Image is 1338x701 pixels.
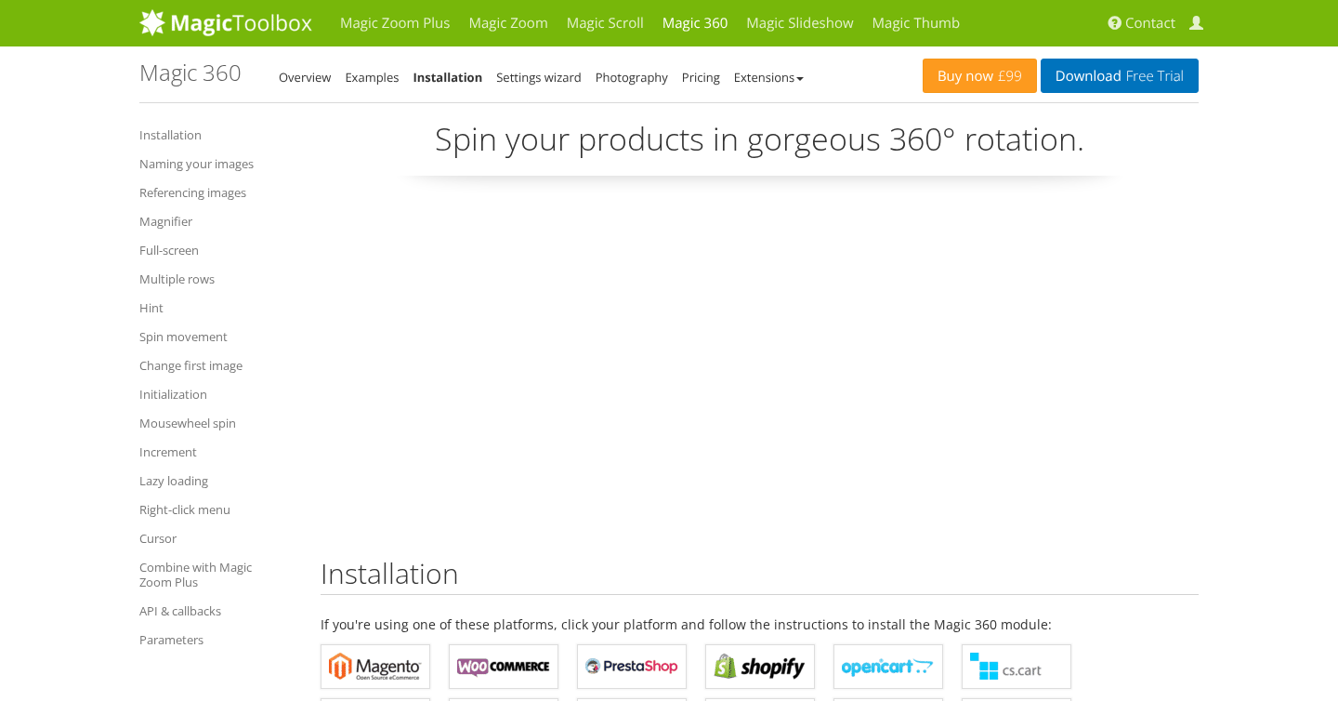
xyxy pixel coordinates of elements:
a: Magic 360 for PrestaShop [577,644,687,689]
h1: Magic 360 [139,60,242,85]
a: Extensions [734,69,804,86]
a: Combine with Magic Zoom Plus [139,556,293,593]
a: API & callbacks [139,600,293,622]
a: Spin movement [139,325,293,348]
a: Referencing images [139,181,293,204]
b: Magic 360 for CS-Cart [970,653,1063,681]
p: Spin your products in gorgeous 360° rotation. [321,117,1199,176]
img: MagicToolbox.com - Image tools for your website [139,8,312,36]
b: Magic 360 for WooCommerce [457,653,550,681]
a: Full-screen [139,239,293,261]
a: Buy now£99 [923,59,1037,93]
a: Cursor [139,527,293,549]
a: Multiple rows [139,268,293,290]
a: Change first image [139,354,293,377]
a: Magic 360 for Magento [321,644,430,689]
a: Magnifier [139,210,293,232]
a: Magic 360 for OpenCart [833,644,943,689]
a: Parameters [139,628,293,651]
a: DownloadFree Trial [1041,59,1199,93]
a: Magic 360 for CS-Cart [962,644,1071,689]
a: Overview [279,69,331,86]
b: Magic 360 for PrestaShop [585,653,678,681]
a: Increment [139,441,293,463]
a: Installation [139,124,293,146]
a: Hint [139,297,293,319]
h2: Installation [321,558,1199,595]
a: Naming your images [139,152,293,175]
a: Magic 360 for WooCommerce [449,644,558,689]
a: Mousewheel spin [139,412,293,434]
a: Magic 360 for Shopify [705,644,815,689]
a: Settings wizard [496,69,582,86]
a: Photography [596,69,668,86]
b: Magic 360 for OpenCart [842,653,935,681]
a: Examples [345,69,399,86]
b: Magic 360 for Magento [329,653,422,681]
p: If you're using one of these platforms, click your platform and follow the instructions to instal... [321,614,1199,635]
span: Free Trial [1122,69,1184,84]
span: Contact [1125,14,1175,33]
span: £99 [993,69,1022,84]
a: Initialization [139,383,293,405]
a: Lazy loading [139,470,293,492]
a: Right-click menu [139,498,293,521]
b: Magic 360 for Shopify [714,653,807,681]
a: Installation [413,69,482,86]
a: Pricing [682,69,720,86]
